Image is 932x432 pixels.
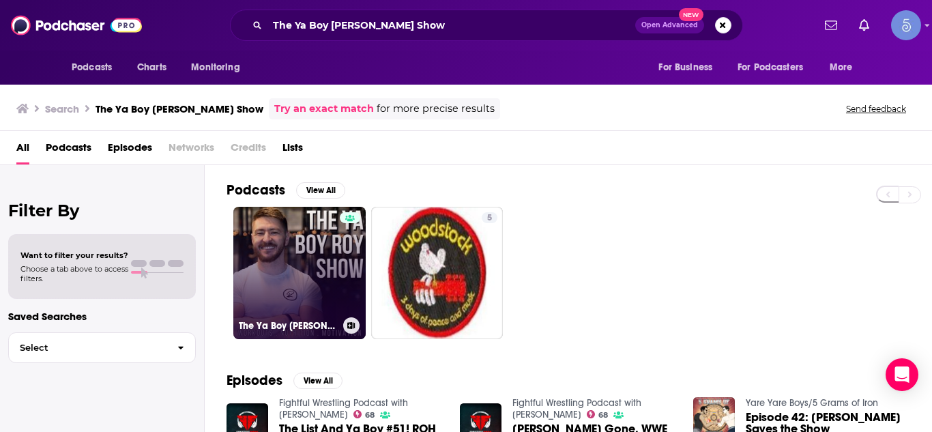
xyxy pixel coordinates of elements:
[487,212,492,225] span: 5
[96,102,263,115] h3: The Ya Boy [PERSON_NAME] Show
[279,397,408,420] a: Fightful Wrestling Podcast with Sean Ross Sapp
[598,412,608,418] span: 68
[233,207,366,339] a: The Ya Boy [PERSON_NAME] Show
[854,14,875,37] a: Show notifications dropdown
[181,55,257,81] button: open menu
[128,55,175,81] a: Charts
[267,14,635,36] input: Search podcasts, credits, & more...
[72,58,112,77] span: Podcasts
[274,101,374,117] a: Try an exact match
[830,58,853,77] span: More
[231,136,266,164] span: Credits
[293,373,343,389] button: View All
[227,182,285,199] h2: Podcasts
[635,17,704,33] button: Open AdvancedNew
[20,250,128,260] span: Want to filter your results?
[353,410,375,418] a: 68
[11,12,142,38] img: Podchaser - Follow, Share and Rate Podcasts
[227,372,343,389] a: EpisodesView All
[191,58,239,77] span: Monitoring
[46,136,91,164] a: Podcasts
[377,101,495,117] span: for more precise results
[296,182,345,199] button: View All
[137,58,166,77] span: Charts
[482,212,497,223] a: 5
[20,264,128,283] span: Choose a tab above to access filters.
[16,136,29,164] a: All
[891,10,921,40] span: Logged in as Spiral5-G1
[512,397,641,420] a: Fightful Wrestling Podcast with Sean Ross Sapp
[8,332,196,363] button: Select
[230,10,743,41] div: Search podcasts, credits, & more...
[842,103,910,115] button: Send feedback
[169,136,214,164] span: Networks
[886,358,918,391] div: Open Intercom Messenger
[9,343,166,352] span: Select
[282,136,303,164] a: Lists
[62,55,130,81] button: open menu
[658,58,712,77] span: For Business
[649,55,729,81] button: open menu
[239,320,338,332] h3: The Ya Boy [PERSON_NAME] Show
[8,201,196,220] h2: Filter By
[371,207,504,339] a: 5
[227,182,345,199] a: PodcastsView All
[819,14,843,37] a: Show notifications dropdown
[365,412,375,418] span: 68
[738,58,803,77] span: For Podcasters
[820,55,870,81] button: open menu
[108,136,152,164] a: Episodes
[746,397,878,409] a: Yare Yare Boys/5 Grams of Iron
[587,410,609,418] a: 68
[679,8,703,21] span: New
[45,102,79,115] h3: Search
[641,22,698,29] span: Open Advanced
[227,372,282,389] h2: Episodes
[8,310,196,323] p: Saved Searches
[729,55,823,81] button: open menu
[891,10,921,40] button: Show profile menu
[891,10,921,40] img: User Profile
